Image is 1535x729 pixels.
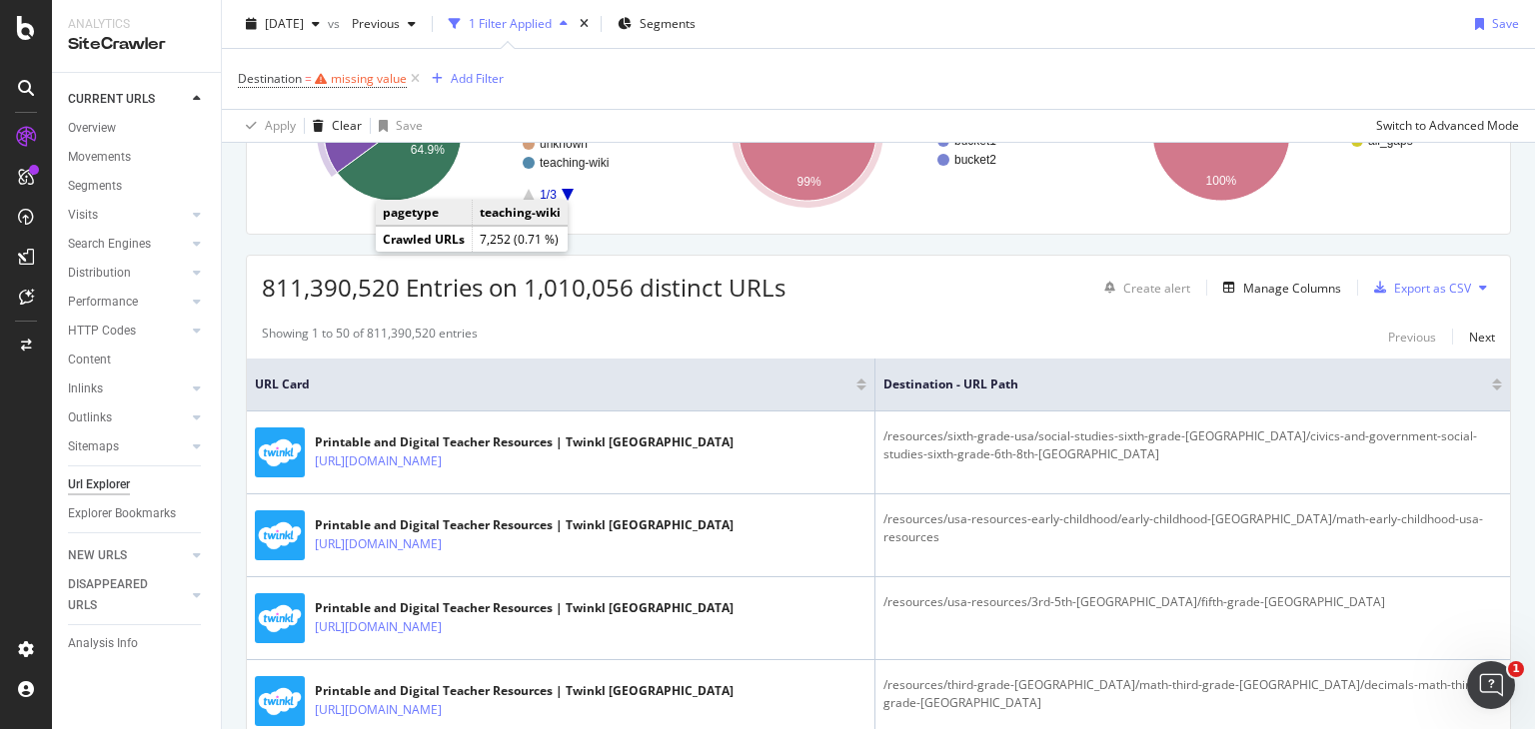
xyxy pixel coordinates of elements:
[610,8,704,40] button: Segments
[68,436,187,457] a: Sitemaps
[1090,45,1490,219] div: A chart.
[883,510,1502,546] div: /resources/usa-resources-early-childhood/early-childhood-[GEOGRAPHIC_DATA]/math-early-childhood-u...
[68,436,119,457] div: Sitemaps
[315,534,442,554] a: [URL][DOMAIN_NAME]
[396,117,423,134] div: Save
[1366,272,1471,304] button: Export as CSV
[411,143,445,157] text: 64.9%
[424,67,504,91] button: Add Filter
[371,110,423,142] button: Save
[315,617,442,637] a: [URL][DOMAIN_NAME]
[441,8,576,40] button: 1 Filter Applied
[68,378,187,399] a: Inlinks
[68,407,187,428] a: Outlinks
[238,110,296,142] button: Apply
[68,147,207,168] a: Movements
[68,474,207,495] a: Url Explorer
[315,433,734,451] div: Printable and Digital Teacher Resources | Twinkl [GEOGRAPHIC_DATA]
[1206,174,1237,188] text: 100%
[68,378,103,399] div: Inlinks
[344,15,400,32] span: Previous
[344,8,424,40] button: Previous
[68,350,111,370] div: Content
[255,593,305,643] img: main image
[68,545,127,566] div: NEW URLS
[68,205,187,226] a: Visits
[68,33,205,56] div: SiteCrawler
[68,292,138,313] div: Performance
[1467,661,1515,709] iframe: Intercom live chat
[332,117,362,134] div: Clear
[315,599,734,617] div: Printable and Digital Teacher Resources | Twinkl [GEOGRAPHIC_DATA]
[68,321,136,342] div: HTTP Codes
[262,45,662,219] div: A chart.
[305,70,312,87] span: =
[68,234,151,255] div: Search Engines
[68,574,187,616] a: DISAPPEARED URLS
[540,156,609,170] text: teaching-wiki
[315,451,442,471] a: [URL][DOMAIN_NAME]
[68,205,98,226] div: Visits
[238,8,328,40] button: [DATE]
[68,16,205,33] div: Analytics
[238,70,302,87] span: Destination
[315,682,734,700] div: Printable and Digital Teacher Resources | Twinkl [GEOGRAPHIC_DATA]
[68,474,130,495] div: Url Explorer
[883,593,1502,611] div: /resources/usa-resources/3rd-5th-[GEOGRAPHIC_DATA]/fifth-grade-[GEOGRAPHIC_DATA]
[68,545,187,566] a: NEW URLS
[451,70,504,87] div: Add Filter
[68,263,131,284] div: Distribution
[1492,15,1519,32] div: Save
[954,153,996,167] text: bucket2
[68,234,187,255] a: Search Engines
[68,321,187,342] a: HTTP Codes
[255,427,305,477] img: main image
[68,503,207,524] a: Explorer Bookmarks
[68,176,207,197] a: Segments
[1215,276,1341,300] button: Manage Columns
[1388,325,1436,349] button: Previous
[255,375,851,393] span: URL Card
[576,14,593,34] div: times
[1376,117,1519,134] div: Switch to Advanced Mode
[305,110,362,142] button: Clear
[68,503,176,524] div: Explorer Bookmarks
[1388,329,1436,346] div: Previous
[68,89,155,110] div: CURRENT URLS
[68,118,116,139] div: Overview
[68,292,187,313] a: Performance
[315,516,734,534] div: Printable and Digital Teacher Resources | Twinkl [GEOGRAPHIC_DATA]
[328,15,344,32] span: vs
[265,15,304,32] span: 2025 Aug. 29th
[68,633,138,654] div: Analysis Info
[331,70,407,87] div: missing value
[954,134,996,148] text: bucket1
[1368,134,1413,148] text: all_gaps
[883,427,1502,463] div: /resources/sixth-grade-usa/social-studies-sixth-grade-[GEOGRAPHIC_DATA]/civics-and-government-soc...
[469,15,552,32] div: 1 Filter Applied
[1508,661,1524,677] span: 1
[68,263,187,284] a: Distribution
[376,200,473,226] td: pagetype
[1096,272,1190,304] button: Create alert
[473,227,569,253] td: 7,252 (0.71 %)
[265,117,296,134] div: Apply
[315,700,442,720] a: [URL][DOMAIN_NAME]
[255,510,305,560] img: main image
[796,175,820,189] text: 99%
[68,574,169,616] div: DISAPPEARED URLS
[640,15,696,32] span: Segments
[883,676,1502,712] div: /resources/third-grade-[GEOGRAPHIC_DATA]/math-third-grade-[GEOGRAPHIC_DATA]/decimals-math-third-g...
[68,89,187,110] a: CURRENT URLS
[376,227,473,253] td: Crawled URLs
[1469,329,1495,346] div: Next
[68,118,207,139] a: Overview
[68,147,131,168] div: Movements
[677,45,1076,219] div: A chart.
[262,325,478,349] div: Showing 1 to 50 of 811,390,520 entries
[1467,8,1519,40] button: Save
[1123,280,1190,297] div: Create alert
[68,633,207,654] a: Analysis Info
[68,407,112,428] div: Outlinks
[1368,110,1519,142] button: Switch to Advanced Mode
